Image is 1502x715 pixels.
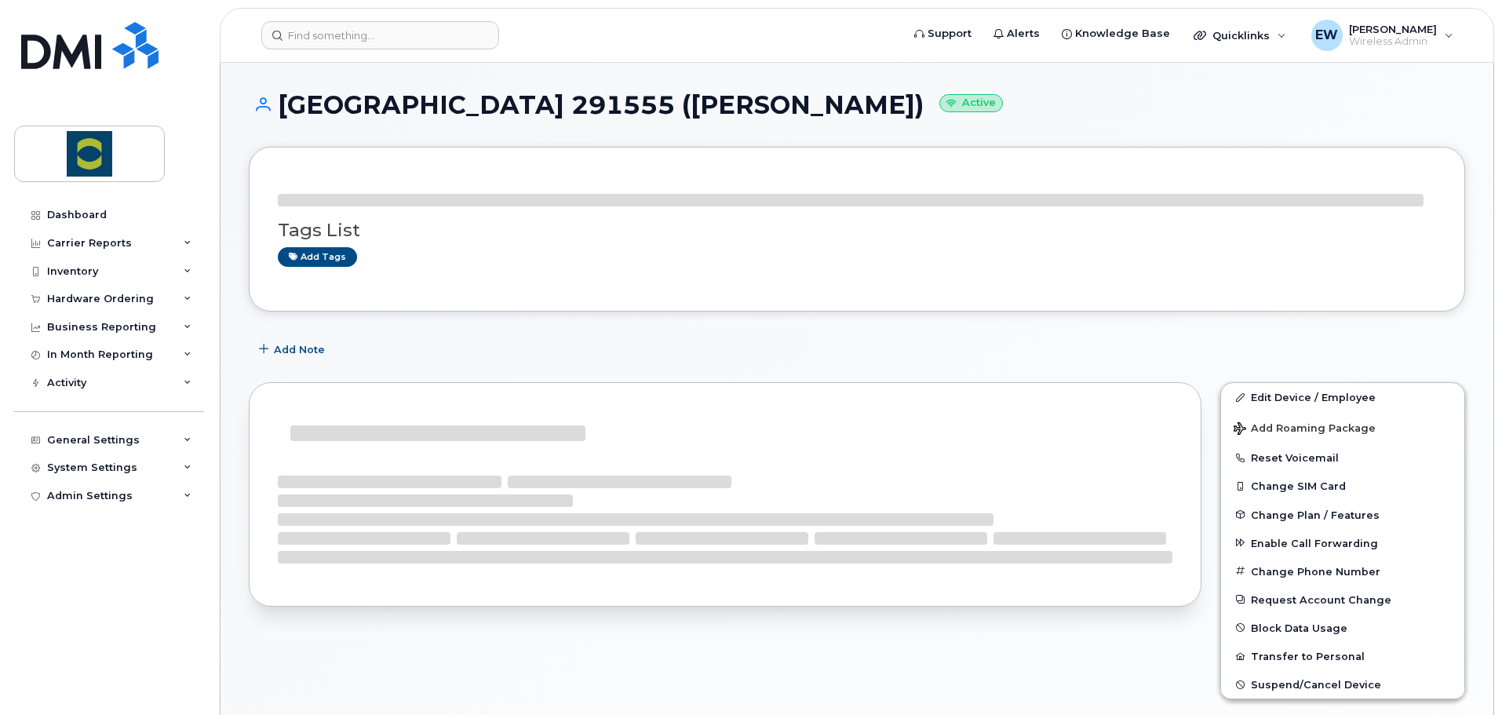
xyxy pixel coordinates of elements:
[1221,585,1464,614] button: Request Account Change
[1221,529,1464,557] button: Enable Call Forwarding
[1234,422,1376,437] span: Add Roaming Package
[1221,383,1464,411] a: Edit Device / Employee
[1251,679,1381,691] span: Suspend/Cancel Device
[1221,501,1464,529] button: Change Plan / Features
[249,91,1465,119] h1: [GEOGRAPHIC_DATA] 291555 ([PERSON_NAME])
[1251,537,1378,549] span: Enable Call Forwarding
[278,247,357,267] a: Add tags
[278,221,1436,240] h3: Tags List
[1221,411,1464,443] button: Add Roaming Package
[1221,614,1464,642] button: Block Data Usage
[939,94,1003,112] small: Active
[249,335,338,363] button: Add Note
[1221,557,1464,585] button: Change Phone Number
[1221,472,1464,500] button: Change SIM Card
[1221,443,1464,472] button: Reset Voicemail
[1221,642,1464,670] button: Transfer to Personal
[274,342,325,357] span: Add Note
[1251,509,1380,520] span: Change Plan / Features
[1221,670,1464,699] button: Suspend/Cancel Device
